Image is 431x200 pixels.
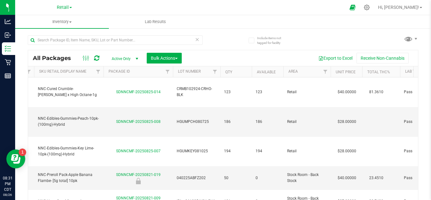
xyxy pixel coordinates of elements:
[287,148,327,154] span: Retail
[5,73,11,79] inline-svg: Reports
[5,32,11,38] inline-svg: Inbound
[116,90,161,94] a: SDNNCMF-20250825-014
[39,69,86,74] a: SKU Retail Display Name
[314,53,357,64] button: Export to Excel
[109,69,130,74] a: Package ID
[5,18,11,25] inline-svg: Analytics
[116,119,161,124] a: SDNNCMF-20250825-008
[151,56,178,61] span: Bulk Actions
[257,36,289,45] span: Include items not tagged for facility
[367,70,390,74] a: Total THC%
[24,66,34,77] a: Filter
[177,86,216,98] span: CRMB102924-CRHO-BLK
[177,175,216,181] span: 040225ABFZ202
[366,173,387,183] span: 23.4510
[195,35,199,44] span: Clear
[116,149,161,153] a: SDNNCMF-20250825-007
[15,19,109,25] span: Inventory
[378,5,419,10] span: Hi, [PERSON_NAME]!
[177,148,216,154] span: HGUMKEY081025
[257,70,276,74] a: Available
[6,149,25,168] iframe: Resource center
[256,119,280,125] span: 186
[320,66,331,77] a: Filter
[224,89,248,95] span: 123
[334,173,359,183] span: $40.00000
[287,119,327,125] span: Retail
[334,117,359,126] span: $28.00000
[19,148,26,156] iframe: Resource center unread badge
[178,69,201,74] a: Lot Number
[256,175,280,181] span: 0
[5,59,11,65] inline-svg: Retail
[33,55,77,62] span: All Packages
[38,116,100,128] span: NNC-Edibles-Gummies-Peach-10pk-(100mg)-Hybrid
[357,53,409,64] button: Receive Non-Cannabis
[363,4,371,10] div: Manage settings
[147,53,182,64] button: Bulk Actions
[93,66,103,77] a: Filter
[5,45,11,52] inline-svg: Inventory
[256,89,280,95] span: 123
[336,70,356,74] a: Unit Price
[334,147,359,156] span: $28.00000
[287,89,327,95] span: Retail
[162,66,173,77] a: Filter
[224,119,248,125] span: 186
[224,148,248,154] span: 194
[334,88,359,97] span: $40.00000
[57,5,69,10] span: Retail
[366,88,387,97] span: 81.3610
[3,175,12,192] p: 08:31 PM CDT
[225,70,232,74] a: Qty
[210,66,220,77] a: Filter
[38,172,100,184] span: NNC-Preroll Pack-Apple Banana Flambe- [5g total] 10pk
[38,145,100,157] span: NNC-Edibles-Gummies-Key Lime-10pk-(100mg)-Hybrid
[109,15,203,28] a: Lab Results
[177,119,216,125] span: HGUMPCH080725
[116,173,161,177] a: SDNNCMF-20250821-019
[345,1,360,14] span: Open Ecommerce Menu
[287,172,327,184] span: Stock Room - Back Stock
[15,15,109,28] a: Inventory
[103,178,174,184] div: Newly Received
[3,192,12,197] p: 08/26
[224,175,248,181] span: 50
[28,35,203,45] input: Search Package ID, Item Name, SKU, Lot or Part Number...
[256,148,280,154] span: 194
[136,19,174,25] span: Lab Results
[38,86,100,98] span: NNC-Cured Crumble-[PERSON_NAME] x High Octane-1g
[288,69,298,74] a: Area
